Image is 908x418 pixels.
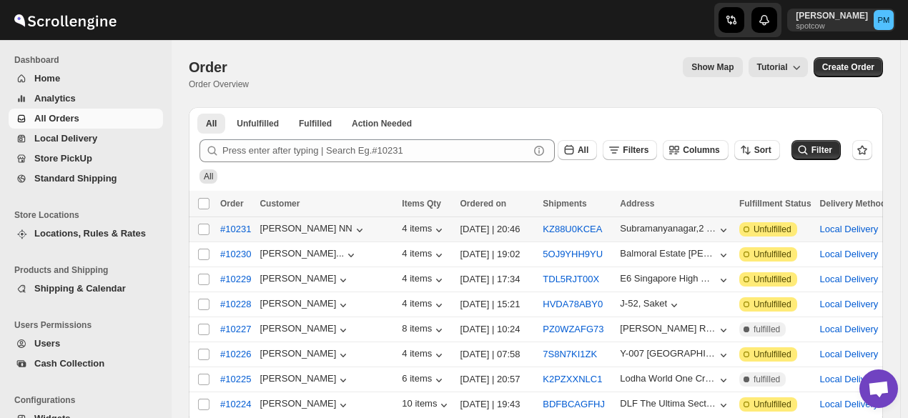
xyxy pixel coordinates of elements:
[220,297,251,312] span: #10228
[260,273,350,287] button: [PERSON_NAME]
[543,349,597,359] button: 7S8N7KI1ZK
[620,298,681,312] button: J-52, Saket
[754,399,791,410] span: Unfulfilled
[620,223,716,234] div: Subramanyanagar,2 State Rajajinagar
[260,323,350,337] button: [PERSON_NAME]
[34,228,146,239] span: Locations, Rules & Rates
[620,273,716,284] div: E6 Singapore High Commission
[9,354,163,374] button: Cash Collection
[402,373,446,387] button: 6 items
[402,199,441,209] span: Items Qty
[754,224,791,235] span: Unfulfilled
[260,398,350,412] button: [PERSON_NAME]
[260,223,366,237] div: [PERSON_NAME] NN
[811,145,832,155] span: Filter
[14,209,164,221] span: Store Locations
[620,323,731,337] button: [PERSON_NAME] Road, khar danda, [GEOGRAPHIC_DATA]
[212,368,260,391] button: #10225
[874,10,894,30] span: Prateeksh Mehra
[620,373,731,387] button: Lodha World One Crest tower Senapati [PERSON_NAME][GEOGRAPHIC_DATA]
[620,348,716,359] div: Y-007 [GEOGRAPHIC_DATA] 2
[14,54,164,66] span: Dashboard
[796,10,868,21] p: [PERSON_NAME]
[754,274,791,285] span: Unfulfilled
[189,59,227,75] span: Order
[9,69,163,89] button: Home
[739,199,811,209] span: Fulfillment Status
[212,243,260,266] button: #10230
[220,199,244,209] span: Order
[212,268,260,291] button: #10229
[878,16,890,24] text: PM
[260,373,350,387] button: [PERSON_NAME]
[822,61,874,73] span: Create Order
[620,223,731,237] button: Subramanyanagar,2 State Rajajinagar
[402,398,451,412] button: 10 items
[620,248,716,259] div: Balmoral Estate [PERSON_NAME][GEOGRAPHIC_DATA]
[558,140,597,160] button: All
[343,114,420,134] button: ActionNeeded
[749,57,808,77] button: Tutorial
[402,348,446,362] button: 4 items
[9,279,163,299] button: Shipping & Calendar
[820,249,879,259] button: Local Delivery
[620,323,716,334] div: [PERSON_NAME] Road, khar danda, [GEOGRAPHIC_DATA]
[620,398,716,409] div: DLF The Ultima Sector 81
[820,299,879,309] button: Local Delivery
[460,247,534,262] div: [DATE] | 19:02
[460,372,534,387] div: [DATE] | 20:57
[787,9,895,31] button: User menu
[212,343,260,366] button: #10226
[754,249,791,260] span: Unfulfilled
[228,114,287,134] button: Unfulfilled
[460,297,534,312] div: [DATE] | 15:21
[460,397,534,412] div: [DATE] | 19:43
[543,299,603,309] button: HVDA78ABY0
[290,114,340,134] button: Fulfilled
[34,73,60,84] span: Home
[460,222,534,237] div: [DATE] | 20:46
[796,21,868,30] p: spotcow
[14,264,164,276] span: Products and Shipping
[820,224,879,234] button: Local Delivery
[734,140,780,160] button: Sort
[237,118,279,129] span: Unfulfilled
[402,273,446,287] button: 4 items
[754,145,771,155] span: Sort
[543,249,603,259] button: 5OJ9YHH9YU
[820,274,879,284] button: Local Delivery
[260,199,300,209] span: Customer
[683,57,742,77] button: Map action label
[9,89,163,109] button: Analytics
[34,93,76,104] span: Analytics
[620,248,731,262] button: Balmoral Estate [PERSON_NAME][GEOGRAPHIC_DATA]
[11,2,119,38] img: ScrollEngine
[460,272,534,287] div: [DATE] | 17:34
[623,145,648,155] span: Filters
[754,374,780,385] span: fulfilled
[14,319,164,331] span: Users Permissions
[260,298,350,312] button: [PERSON_NAME]
[691,61,734,73] span: Show Map
[206,118,217,129] span: All
[220,347,251,362] span: #10226
[260,348,350,362] button: [PERSON_NAME]
[791,140,841,160] button: Filter
[620,273,731,287] button: E6 Singapore High Commission
[663,140,728,160] button: Columns
[543,199,586,209] span: Shipments
[620,373,716,384] div: Lodha World One Crest tower Senapati [PERSON_NAME][GEOGRAPHIC_DATA]
[220,322,251,337] span: #10227
[260,248,358,262] button: [PERSON_NAME]...
[220,372,251,387] span: #10225
[754,299,791,310] span: Unfulfilled
[620,348,731,362] button: Y-007 [GEOGRAPHIC_DATA] 2
[683,145,719,155] span: Columns
[402,248,446,262] button: 4 items
[402,323,446,337] div: 8 items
